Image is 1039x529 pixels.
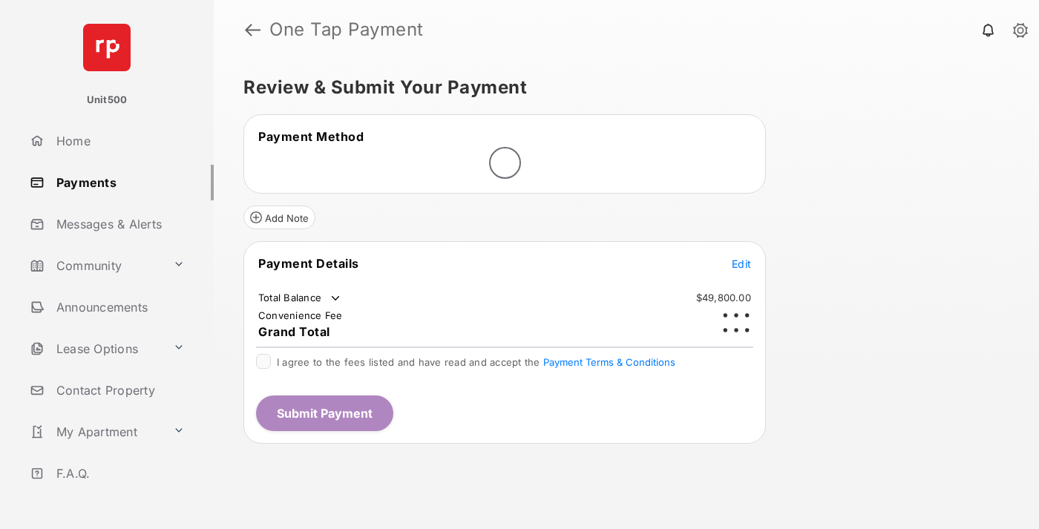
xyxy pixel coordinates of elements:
[24,331,167,367] a: Lease Options
[24,165,214,200] a: Payments
[243,79,997,96] h5: Review & Submit Your Payment
[258,309,344,322] td: Convenience Fee
[258,324,330,339] span: Grand Total
[258,291,343,306] td: Total Balance
[732,256,751,271] button: Edit
[695,291,752,304] td: $49,800.00
[83,24,131,71] img: svg+xml;base64,PHN2ZyB4bWxucz0iaHR0cDovL3d3dy53My5vcmcvMjAwMC9zdmciIHdpZHRoPSI2NCIgaGVpZ2h0PSI2NC...
[258,256,359,271] span: Payment Details
[277,356,675,368] span: I agree to the fees listed and have read and accept the
[24,123,214,159] a: Home
[258,129,364,144] span: Payment Method
[732,257,751,270] span: Edit
[243,206,315,229] button: Add Note
[24,289,214,325] a: Announcements
[24,248,167,283] a: Community
[24,372,214,408] a: Contact Property
[87,93,128,108] p: Unit500
[24,456,214,491] a: F.A.Q.
[543,356,675,368] button: I agree to the fees listed and have read and accept the
[256,395,393,431] button: Submit Payment
[24,206,214,242] a: Messages & Alerts
[269,21,424,39] strong: One Tap Payment
[24,414,167,450] a: My Apartment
